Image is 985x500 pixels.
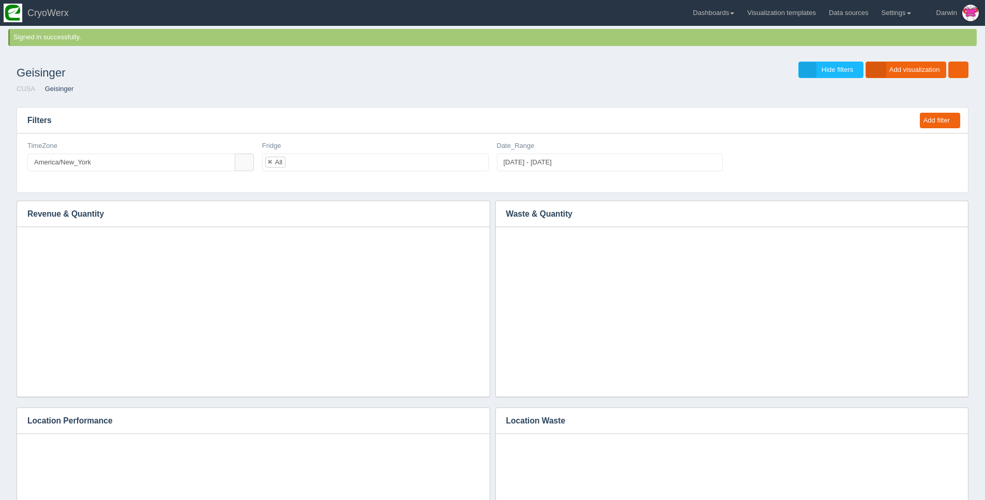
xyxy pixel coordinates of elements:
[17,62,493,84] h1: Geisinger
[497,141,535,151] label: Date_Range
[920,113,960,129] button: Add filter
[496,201,953,227] h3: Waste & Quantity
[262,141,281,151] label: Fridge
[27,141,57,151] label: TimeZone
[822,66,853,73] span: Hide filters
[496,408,953,434] h3: Location Waste
[275,159,282,165] div: All
[17,408,474,434] h3: Location Performance
[936,3,957,23] div: Darwin
[962,5,979,21] img: Profile Picture
[37,84,74,94] li: Geisinger
[17,85,35,93] a: CUSA
[4,4,22,22] img: so2zg2bv3y2ub16hxtjr.png
[866,62,947,79] a: Add visualization
[17,201,474,227] h3: Revenue & Quantity
[27,8,69,18] span: CryoWerx
[17,108,910,133] h3: Filters
[798,62,863,79] a: Hide filters
[13,33,975,42] div: Signed in successfully.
